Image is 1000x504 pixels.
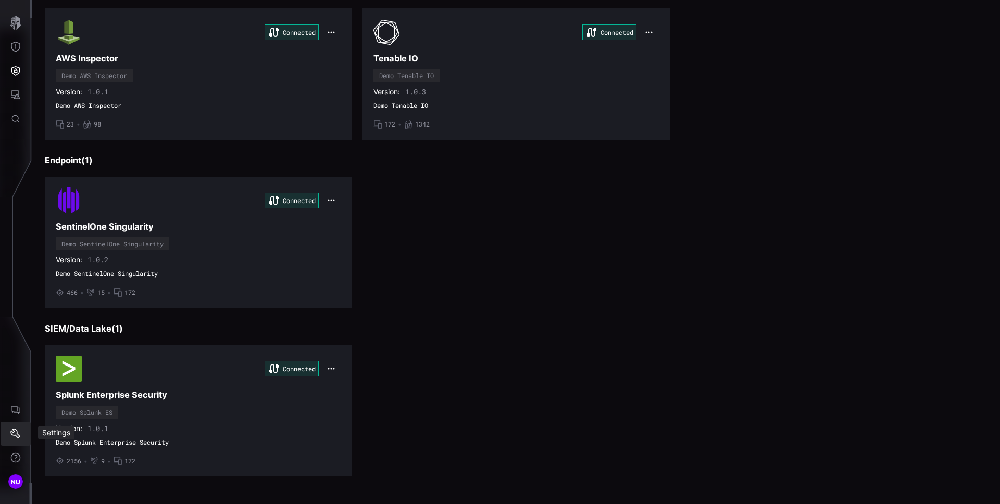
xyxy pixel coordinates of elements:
div: Connected [265,361,319,376]
span: Version: [373,87,400,96]
span: 98 [94,120,101,129]
div: Connected [265,193,319,208]
div: Demo AWS Inspector [61,72,127,79]
div: Demo Splunk ES [61,409,113,415]
span: 23 [67,120,74,129]
img: Demo Tenable IO [373,19,399,45]
div: Demo Tenable IO [379,72,434,79]
span: 1.0.2 [87,255,108,264]
h3: Endpoint ( 1 ) [45,155,988,166]
span: 1.0.3 [405,87,426,96]
img: Demo Splunk ES [56,356,82,382]
h3: SentinelOne Singularity [56,221,341,232]
div: Connected [582,24,636,40]
button: NU [1,470,31,494]
span: 9 [101,457,105,465]
span: Version: [56,87,82,96]
span: 2156 [67,457,81,465]
img: Demo AWS Inspector [56,19,82,45]
span: • [398,120,402,129]
span: Version: [56,255,82,264]
h3: Splunk Enterprise Security [56,389,341,400]
img: Demo SentinelOne Singularity [56,187,82,213]
span: Demo AWS Inspector [56,102,341,110]
span: Demo SentinelOne Singularity [56,270,341,278]
div: Connected [265,24,319,40]
span: 172 [384,120,395,129]
span: • [107,288,111,297]
span: 172 [124,288,135,297]
span: 1342 [415,120,430,129]
div: Demo SentinelOne Singularity [61,241,164,247]
span: Demo Tenable IO [373,102,659,110]
span: • [84,457,87,465]
div: Settings [38,426,74,439]
span: • [77,120,80,129]
span: 172 [124,457,135,465]
span: 1.0.1 [87,87,108,96]
h3: AWS Inspector [56,53,341,64]
h3: SIEM/Data Lake ( 1 ) [45,323,988,334]
span: 1.0.1 [87,424,108,433]
span: 466 [67,288,78,297]
span: Demo Splunk Enterprise Security [56,438,341,447]
span: • [107,457,111,465]
span: 15 [97,288,105,297]
span: • [80,288,84,297]
span: NU [11,476,21,487]
h3: Tenable IO [373,53,659,64]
